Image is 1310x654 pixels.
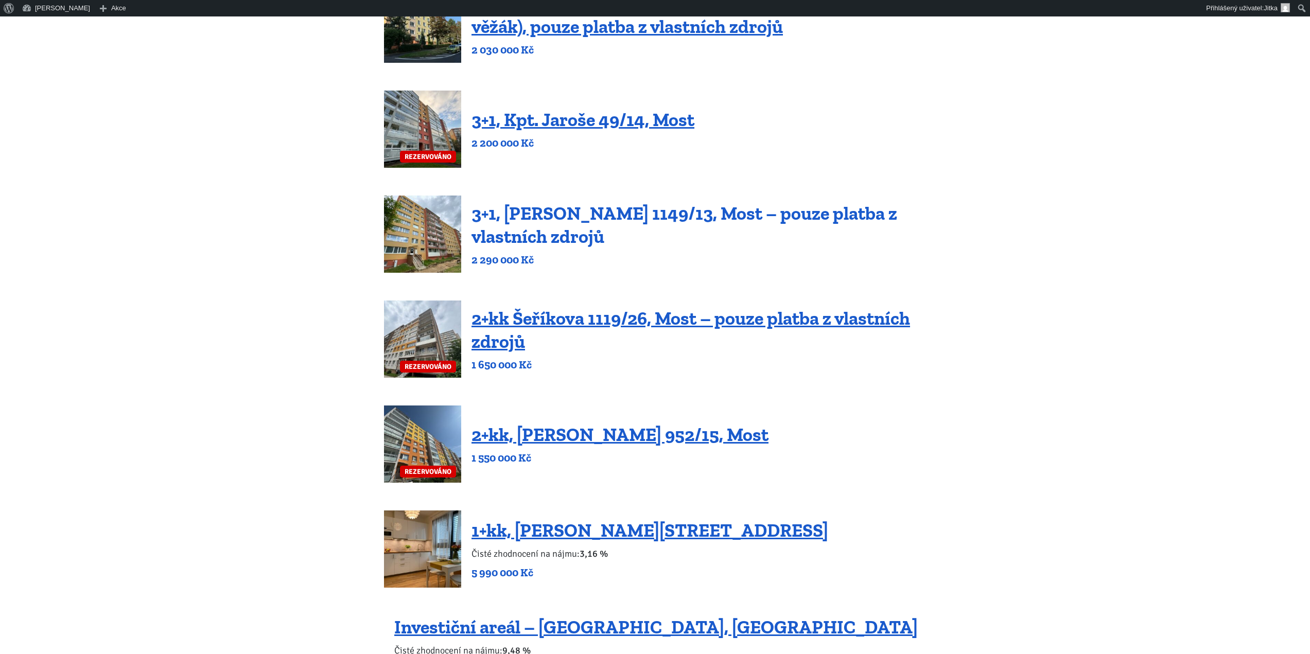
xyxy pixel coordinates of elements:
a: 3+1, [PERSON_NAME] 1149/13, Most – pouze platba z vlastních zdrojů [471,202,897,248]
span: Jitka [1264,4,1278,12]
p: 2 030 000 Kč [471,43,926,57]
p: 5 990 000 Kč [471,565,828,580]
p: Čisté zhodnocení na nájmu: [471,546,828,561]
p: 2 200 000 Kč [471,136,694,150]
a: 1+kk, [PERSON_NAME][STREET_ADDRESS] [471,519,828,541]
span: REZERVOVÁNO [400,466,456,478]
a: 2+kk, [PERSON_NAME] 952/15, Most [471,423,768,446]
span: REZERVOVÁNO [400,151,456,163]
a: Investiční areál – [GEOGRAPHIC_DATA], [GEOGRAPHIC_DATA] [394,616,918,638]
b: 3,16 % [580,548,608,559]
a: 2+kk Šeříkova 1119/26, Most – pouze platba z vlastních zdrojů [471,307,910,352]
span: REZERVOVÁNO [400,361,456,373]
p: 2 290 000 Kč [471,253,926,267]
a: 3+1, Kpt. Jaroše 49/14, Most [471,109,694,131]
a: REZERVOVÁNO [384,301,461,378]
p: 1 650 000 Kč [471,358,926,372]
a: REZERVOVÁNO [384,405,461,483]
a: REZERVOVÁNO [384,91,461,168]
p: 1 550 000 Kč [471,451,768,465]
